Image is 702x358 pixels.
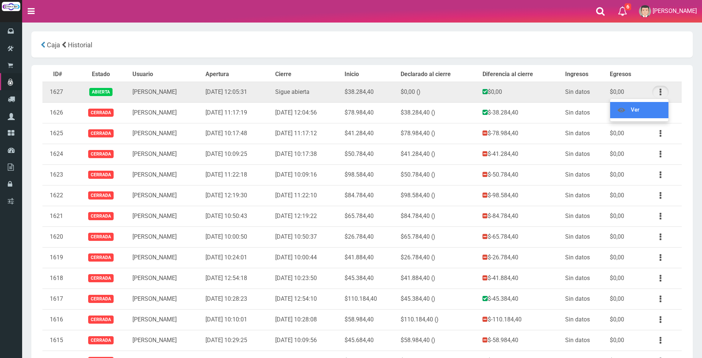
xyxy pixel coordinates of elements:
td: Sin datos [562,82,607,102]
td: $0,00 [607,289,647,309]
td: $-98.584,40 [480,185,562,206]
th: Usuario [129,67,203,82]
td: [PERSON_NAME] [129,82,203,102]
td: $84.784,40 [342,185,398,206]
td: [DATE] 10:17:48 [203,123,272,144]
td: $41.884,40 () [398,268,480,289]
th: Estado [73,67,129,82]
td: [DATE] 10:00:44 [272,247,342,268]
td: $98.584,40 () [398,185,480,206]
td: 1620 [42,226,73,247]
span: Cerrada [88,212,114,220]
a: Ver [610,102,668,118]
td: $0,00 () [398,82,480,102]
td: $-84.784,40 [480,206,562,226]
td: [PERSON_NAME] [129,185,203,206]
td: $0,00 [607,226,647,247]
td: $110.184,40 () [398,309,480,330]
td: $26.784,40 () [398,247,480,268]
td: [PERSON_NAME] [129,102,203,123]
span: Historial [68,41,92,49]
td: $0,00 [480,82,562,102]
td: [DATE] 12:05:31 [203,82,272,102]
td: [DATE] 10:29:25 [203,330,272,351]
td: Sin datos [562,226,607,247]
td: Sin datos [562,123,607,144]
td: [PERSON_NAME] [129,144,203,164]
td: $0,00 [607,247,647,268]
td: $0,00 [607,268,647,289]
td: [DATE] 10:09:25 [203,144,272,164]
td: [DATE] 10:17:38 [272,144,342,164]
td: $65.784,40 [342,206,398,226]
td: Sin datos [562,268,607,289]
td: [PERSON_NAME] [129,206,203,226]
th: Cierre [272,67,342,82]
td: $-41.284,40 [480,144,562,164]
td: 1623 [42,164,73,185]
span: Cerrada [88,274,114,282]
td: [DATE] 10:28:23 [203,289,272,309]
th: Inicio [342,67,398,82]
td: $-41.884,40 [480,268,562,289]
td: $45.384,40 [342,268,398,289]
td: 1621 [42,206,73,226]
span: Cerrada [88,336,114,344]
td: $0,00 [607,309,647,330]
span: Cerrada [88,191,114,199]
td: 1624 [42,144,73,164]
td: [PERSON_NAME] [129,268,203,289]
td: [DATE] 10:24:01 [203,247,272,268]
td: $-58.984,40 [480,330,562,351]
img: User Image [639,5,651,17]
td: $41.884,40 [342,247,398,268]
td: [PERSON_NAME] [129,123,203,144]
td: [DATE] 11:17:12 [272,123,342,144]
td: [PERSON_NAME] [129,309,203,330]
td: 1619 [42,247,73,268]
span: 6 [625,3,631,10]
th: Apertura [203,67,272,82]
td: Sin datos [562,289,607,309]
td: [DATE] 10:23:50 [272,268,342,289]
td: $41.284,40 [342,123,398,144]
span: Caja [47,41,60,49]
td: [DATE] 10:09:16 [272,164,342,185]
td: $50.784,40 () [398,164,480,185]
td: Sin datos [562,164,607,185]
td: [DATE] 10:50:43 [203,206,272,226]
td: $26.784,40 [342,226,398,247]
td: $0,00 [607,82,647,102]
td: Sin datos [562,247,607,268]
td: $-110.184,40 [480,309,562,330]
td: [DATE] 10:50:37 [272,226,342,247]
span: Cerrada [88,150,114,158]
td: $98.584,40 [342,164,398,185]
td: $0,00 [607,102,647,123]
img: Logo grande [2,2,20,11]
span: Cerrada [88,171,114,178]
td: [DATE] 11:17:19 [203,102,272,123]
td: [DATE] 10:09:56 [272,330,342,351]
td: $-45.384,40 [480,289,562,309]
td: $65.784,40 () [398,226,480,247]
span: Cerrada [88,253,114,261]
td: $0,00 [607,164,647,185]
td: $-50.784,40 [480,164,562,185]
td: $58.984,40 [342,309,398,330]
th: Egresos [607,67,647,82]
td: 1618 [42,268,73,289]
td: [DATE] 10:10:01 [203,309,272,330]
td: Sin datos [562,102,607,123]
td: [DATE] 12:04:56 [272,102,342,123]
td: $78.984,40 [342,102,398,123]
td: $-26.784,40 [480,247,562,268]
td: Sin datos [562,144,607,164]
td: 1617 [42,289,73,309]
td: [DATE] 11:22:10 [272,185,342,206]
td: [DATE] 12:19:22 [272,206,342,226]
span: Cerrada [88,109,114,116]
td: 1615 [42,330,73,351]
span: Cerrada [88,233,114,241]
span: Cerrada [88,129,114,137]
